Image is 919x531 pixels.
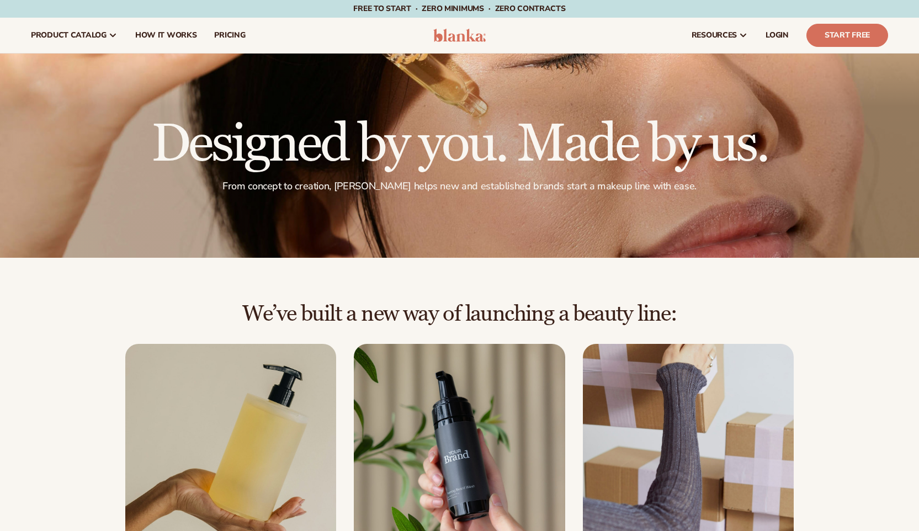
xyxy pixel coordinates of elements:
p: From concept to creation, [PERSON_NAME] helps new and established brands start a makeup line with... [151,180,768,193]
a: product catalog [22,18,126,53]
span: LOGIN [766,31,789,40]
span: pricing [214,31,245,40]
span: product catalog [31,31,107,40]
span: Free to start · ZERO minimums · ZERO contracts [353,3,565,14]
a: Start Free [806,24,888,47]
span: How It Works [135,31,197,40]
span: resources [692,31,737,40]
a: How It Works [126,18,206,53]
a: LOGIN [757,18,798,53]
h1: Designed by you. Made by us. [151,118,768,171]
h2: We’ve built a new way of launching a beauty line: [31,302,888,326]
a: pricing [205,18,254,53]
img: logo [433,29,486,42]
a: resources [683,18,757,53]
